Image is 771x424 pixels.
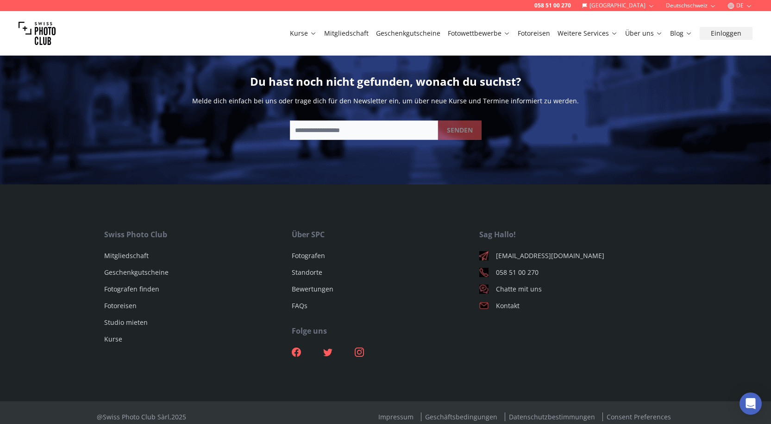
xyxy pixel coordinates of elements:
a: Weitere Services [558,29,618,38]
a: FAQs [292,301,307,310]
a: Fotografen finden [104,285,159,293]
h2: Du hast noch nicht gefunden, wonach du suchst? [250,74,521,89]
a: Kurse [290,29,317,38]
a: 058 51 00 270 [534,2,571,9]
b: SENDEN [447,126,473,135]
a: Kontakt [479,301,667,310]
button: Einloggen [700,27,752,40]
a: Datenschutzbestimmungen [505,412,599,421]
a: Bewertungen [292,285,333,293]
a: Consent Preferences [602,412,675,421]
a: Fotoreisen [518,29,550,38]
div: Open Intercom Messenger [740,392,762,415]
button: Über uns [621,27,666,40]
a: Chatte mit uns [479,285,667,294]
button: SENDEN [438,120,482,140]
div: Über SPC [292,229,479,240]
button: Geschenkgutscheine [372,27,444,40]
a: Blog [670,29,692,38]
a: Standorte [292,268,322,277]
a: Mitgliedschaft [324,29,369,38]
div: Folge uns [292,325,479,336]
a: Mitgliedschaft [104,251,149,260]
a: Fotografen [292,251,325,260]
a: Impressum [375,412,417,421]
a: Fotowettbewerbe [448,29,510,38]
button: Blog [666,27,696,40]
button: Mitgliedschaft [320,27,372,40]
a: Geschenkgutscheine [104,268,169,277]
a: Kurse [104,335,122,343]
div: Swiss Photo Club [104,229,292,240]
a: Fotoreisen [104,301,137,310]
div: @Swiss Photo Club Sàrl, 2025 [97,412,186,422]
button: Weitere Services [554,27,621,40]
div: Sag Hallo! [479,229,667,240]
a: Studio mieten [104,318,148,327]
a: Geschenkgutscheine [376,29,440,38]
p: Melde dich einfach bei uns oder trage dich für den Newsletter ein, um über neue Kurse und Termine... [192,96,579,106]
a: 058 51 00 270 [479,268,667,277]
img: Swiss photo club [19,15,56,52]
a: Über uns [625,29,663,38]
a: [EMAIL_ADDRESS][DOMAIN_NAME] [479,251,667,260]
button: Fotoreisen [514,27,554,40]
button: Fotowettbewerbe [444,27,514,40]
a: Geschäftsbedingungen [421,412,501,421]
button: Kurse [286,27,320,40]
